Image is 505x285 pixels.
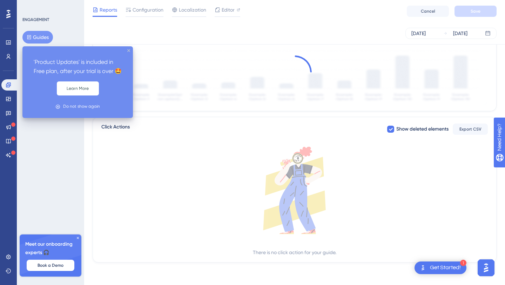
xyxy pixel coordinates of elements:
[476,257,497,278] iframe: UserGuiding AI Assistant Launcher
[253,248,336,257] div: There is no click action for your guide.
[222,6,235,14] span: Editor
[419,264,427,272] img: launcher-image-alternative-text
[415,261,466,274] div: Open Get Started! checklist, remaining modules: 1
[16,2,44,10] span: Need Help?
[396,125,449,133] span: Show deleted elements
[22,17,49,22] div: ENGAGEMENT
[411,29,426,38] div: [DATE]
[460,260,466,266] div: 1
[454,6,497,17] button: Save
[459,126,482,132] span: Export CSV
[27,260,74,271] button: Book a Demo
[101,123,130,135] span: Click Actions
[100,6,117,14] span: Reports
[430,264,461,272] div: Get Started!
[127,49,130,52] div: close tooltip
[179,6,206,14] span: Localization
[453,124,488,135] button: Export CSV
[34,58,122,76] p: 'Product Updates' is included in Free plan, after your trial is over 🤩
[63,103,100,110] div: Do not show again
[22,31,53,44] button: Guides
[38,263,63,268] span: Book a Demo
[57,81,99,95] button: Learn More
[25,240,76,257] span: Meet our onboarding experts 🎧
[133,6,163,14] span: Configuration
[421,8,435,14] span: Cancel
[471,8,480,14] span: Save
[453,29,467,38] div: [DATE]
[407,6,449,17] button: Cancel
